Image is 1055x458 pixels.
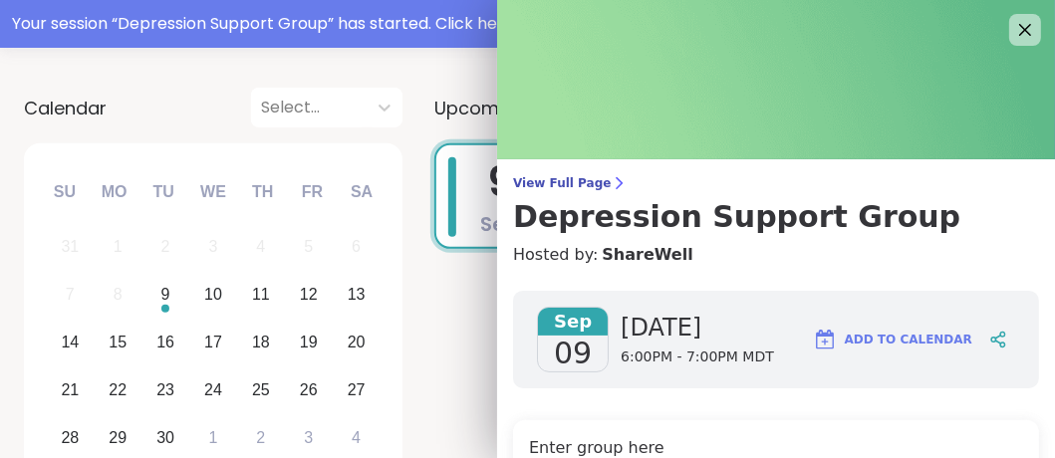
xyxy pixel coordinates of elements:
[335,368,378,411] div: Choose Saturday, September 27th, 2025
[61,424,79,451] div: 28
[241,170,285,214] div: Th
[352,233,361,260] div: 6
[487,154,512,210] span: 9
[335,322,378,364] div: Choose Saturday, September 20th, 2025
[144,368,187,411] div: Choose Tuesday, September 23rd, 2025
[252,281,270,308] div: 11
[204,281,222,308] div: 10
[114,281,123,308] div: 8
[348,376,366,403] div: 27
[240,368,283,411] div: Choose Thursday, September 25th, 2025
[621,312,774,343] span: [DATE]
[602,243,692,267] a: ShareWell
[109,329,127,355] div: 15
[621,347,774,367] span: 6:00PM - 7:00PM MDT
[97,368,139,411] div: Choose Monday, September 22nd, 2025
[804,316,981,363] button: Add to Calendar
[434,95,526,121] span: Upcoming
[141,170,185,214] div: Tu
[192,368,235,411] div: Choose Wednesday, September 24th, 2025
[97,322,139,364] div: Choose Monday, September 15th, 2025
[300,329,318,355] div: 19
[209,233,218,260] div: 3
[256,424,265,451] div: 2
[813,328,837,351] img: ShareWell Logomark
[335,274,378,317] div: Choose Saturday, September 13th, 2025
[252,376,270,403] div: 25
[252,329,270,355] div: 18
[144,322,187,364] div: Choose Tuesday, September 16th, 2025
[300,376,318,403] div: 26
[192,274,235,317] div: Choose Wednesday, September 10th, 2025
[204,376,222,403] div: 24
[192,322,235,364] div: Choose Wednesday, September 17th, 2025
[49,274,92,317] div: Not available Sunday, September 7th, 2025
[287,274,330,317] div: Choose Friday, September 12th, 2025
[49,226,92,269] div: Not available Sunday, August 31st, 2025
[538,308,608,336] span: Sep
[480,210,519,238] span: Sep
[348,329,366,355] div: 20
[156,376,174,403] div: 23
[304,424,313,451] div: 3
[287,226,330,269] div: Not available Friday, September 5th, 2025
[554,336,592,371] span: 09
[240,274,283,317] div: Choose Thursday, September 11th, 2025
[61,233,79,260] div: 31
[49,322,92,364] div: Choose Sunday, September 14th, 2025
[204,329,222,355] div: 17
[287,322,330,364] div: Choose Friday, September 19th, 2025
[12,12,1043,36] div: Your session “ Depression Support Group ” has started. Click here to enter!
[300,281,318,308] div: 12
[144,274,187,317] div: Choose Tuesday, September 9th, 2025
[845,331,972,348] span: Add to Calendar
[114,233,123,260] div: 1
[240,322,283,364] div: Choose Thursday, September 18th, 2025
[209,424,218,451] div: 1
[66,281,75,308] div: 7
[513,243,1039,267] h4: Hosted by:
[156,329,174,355] div: 16
[192,226,235,269] div: Not available Wednesday, September 3rd, 2025
[304,233,313,260] div: 5
[161,233,170,260] div: 2
[513,175,1039,235] a: View Full PageDepression Support Group
[191,170,235,214] div: We
[24,95,107,121] span: Calendar
[513,199,1039,235] h3: Depression Support Group
[156,424,174,451] div: 30
[144,226,187,269] div: Not available Tuesday, September 2nd, 2025
[97,274,139,317] div: Not available Monday, September 8th, 2025
[290,170,334,214] div: Fr
[240,226,283,269] div: Not available Thursday, September 4th, 2025
[348,281,366,308] div: 13
[109,424,127,451] div: 29
[513,175,1039,191] span: View Full Page
[43,170,87,214] div: Su
[109,376,127,403] div: 22
[49,368,92,411] div: Choose Sunday, September 21st, 2025
[161,281,170,308] div: 9
[287,368,330,411] div: Choose Friday, September 26th, 2025
[256,233,265,260] div: 4
[340,170,384,214] div: Sa
[92,170,135,214] div: Mo
[335,226,378,269] div: Not available Saturday, September 6th, 2025
[61,376,79,403] div: 21
[352,424,361,451] div: 4
[61,329,79,355] div: 14
[97,226,139,269] div: Not available Monday, September 1st, 2025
